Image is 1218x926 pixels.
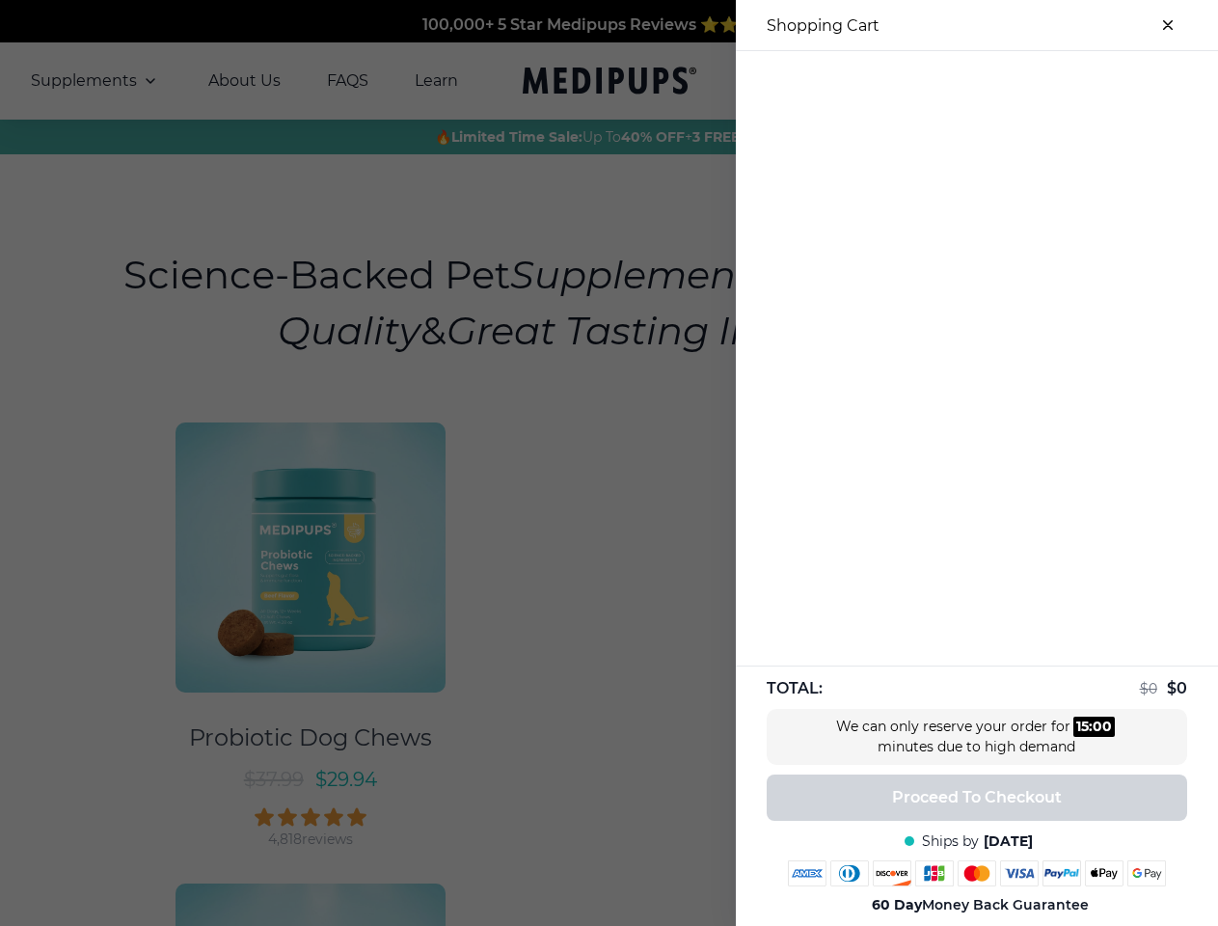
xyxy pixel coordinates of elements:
[1042,860,1081,886] img: paypal
[984,832,1033,851] span: [DATE]
[767,16,880,35] h3: Shopping Cart
[1140,680,1157,697] span: $ 0
[922,832,979,851] span: Ships by
[832,717,1122,757] div: We can only reserve your order for minutes due to high demand
[830,860,869,886] img: diners-club
[873,896,923,913] strong: 60 Day
[873,896,1090,914] span: Money Back Guarantee
[1167,679,1187,697] span: $ 0
[1073,717,1115,737] div: :
[873,860,911,886] img: discover
[767,678,823,699] span: TOTAL:
[915,860,954,886] img: jcb
[788,860,826,886] img: amex
[1076,717,1089,737] div: 15
[1127,860,1166,886] img: google
[1000,860,1039,886] img: visa
[958,860,996,886] img: mastercard
[1093,717,1112,737] div: 00
[1085,860,1123,886] img: apple
[1149,6,1187,44] button: close-cart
